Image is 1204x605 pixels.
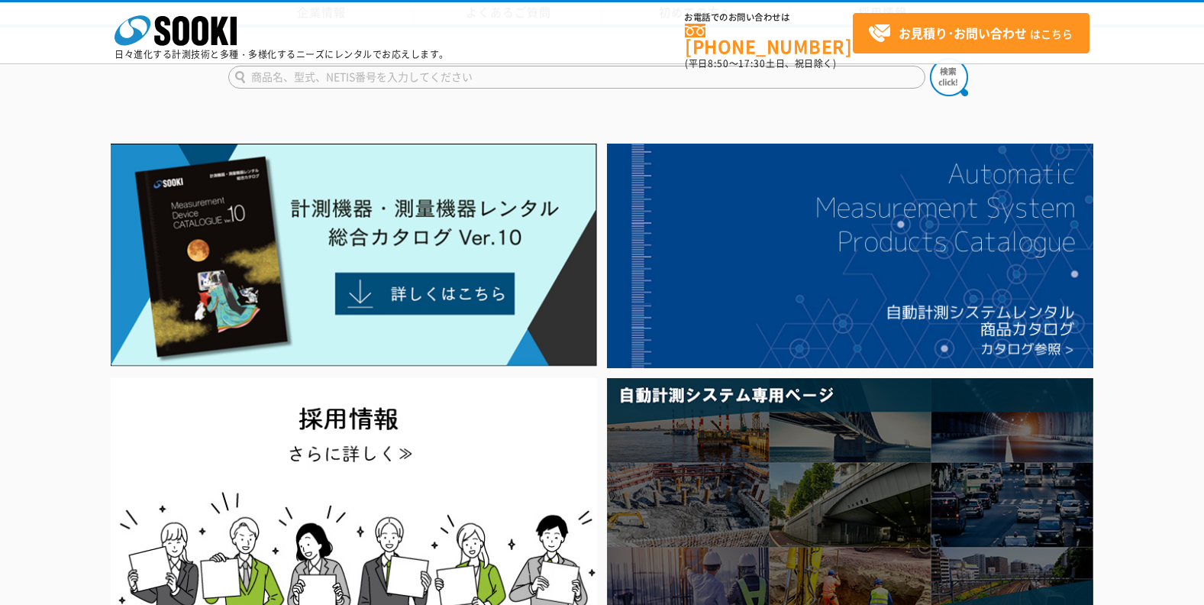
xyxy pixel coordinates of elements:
[685,13,853,22] span: お電話でのお問い合わせは
[228,66,925,89] input: 商品名、型式、NETIS番号を入力してください
[115,50,449,59] p: 日々進化する計測技術と多種・多様化するニーズにレンタルでお応えします。
[685,24,853,55] a: [PHONE_NUMBER]
[607,144,1093,368] img: 自動計測システムカタログ
[738,57,766,70] span: 17:30
[930,58,968,96] img: btn_search.png
[868,22,1073,45] span: はこちら
[708,57,729,70] span: 8:50
[853,13,1089,53] a: お見積り･お問い合わせはこちら
[111,144,597,367] img: Catalog Ver10
[685,57,836,70] span: (平日 ～ 土日、祝日除く)
[899,24,1027,42] strong: お見積り･お問い合わせ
